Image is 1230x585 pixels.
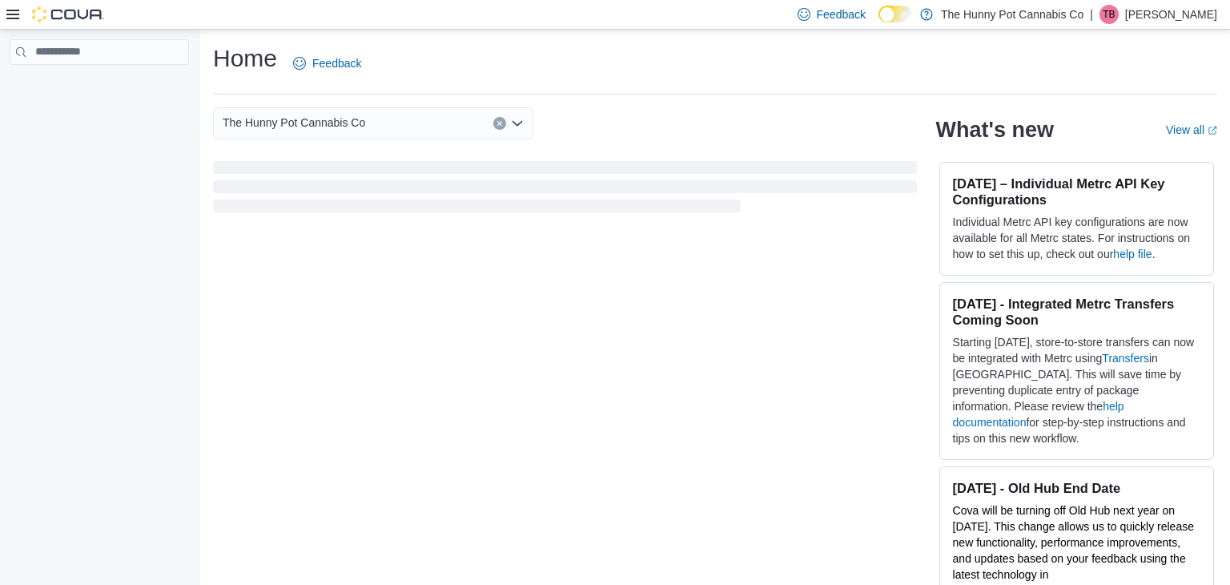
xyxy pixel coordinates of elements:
[312,55,361,71] span: Feedback
[511,117,524,130] button: Open list of options
[878,6,912,22] input: Dark Mode
[878,22,879,23] span: Dark Mode
[953,296,1200,328] h3: [DATE] - Integrated Metrc Transfers Coming Soon
[287,47,368,79] a: Feedback
[1103,5,1115,24] span: TB
[213,42,277,75] h1: Home
[817,6,866,22] span: Feedback
[223,113,365,132] span: The Hunny Pot Cannabis Co
[1208,126,1217,135] svg: External link
[953,400,1124,429] a: help documentation
[1102,352,1149,365] a: Transfers
[953,175,1200,208] h3: [DATE] – Individual Metrc API Key Configurations
[953,334,1200,446] p: Starting [DATE], store-to-store transfers can now be integrated with Metrc using in [GEOGRAPHIC_D...
[1099,5,1119,24] div: Tanna Brown
[1113,248,1152,260] a: help file
[936,117,1054,143] h2: What's new
[1125,5,1217,24] p: [PERSON_NAME]
[941,5,1083,24] p: The Hunny Pot Cannabis Co
[32,6,104,22] img: Cova
[1090,5,1093,24] p: |
[953,480,1200,496] h3: [DATE] - Old Hub End Date
[10,68,189,107] nav: Complex example
[1166,123,1217,136] a: View allExternal link
[953,214,1200,262] p: Individual Metrc API key configurations are now available for all Metrc states. For instructions ...
[213,164,917,216] span: Loading
[493,117,506,130] button: Clear input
